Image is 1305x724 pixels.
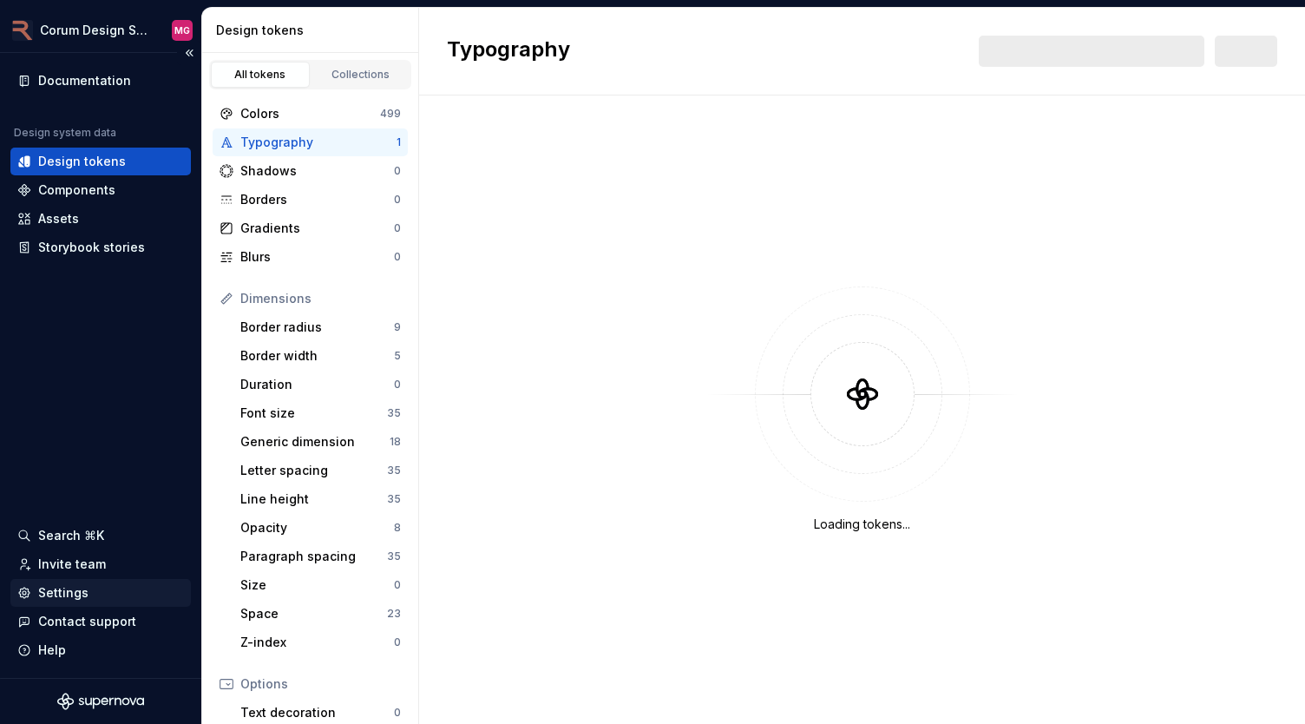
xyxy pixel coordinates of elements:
svg: Supernova Logo [57,693,144,710]
div: Design tokens [38,153,126,170]
div: Typography [240,134,397,151]
div: 0 [394,250,401,264]
div: Borders [240,191,394,208]
div: Gradients [240,220,394,237]
a: Colors499 [213,100,408,128]
div: 35 [387,492,401,506]
a: Duration0 [233,371,408,398]
a: Assets [10,205,191,233]
div: 0 [394,164,401,178]
div: 35 [387,406,401,420]
div: 499 [380,107,401,121]
div: Duration [240,376,394,393]
a: Components [10,176,191,204]
a: Shadows0 [213,157,408,185]
a: Border width5 [233,342,408,370]
div: All tokens [217,68,304,82]
div: 35 [387,464,401,477]
div: 18 [390,435,401,449]
a: Letter spacing35 [233,457,408,484]
div: Design system data [14,126,116,140]
div: 0 [394,378,401,392]
a: Border radius9 [233,313,408,341]
div: Font size [240,405,387,422]
div: Loading tokens... [814,516,910,533]
div: Settings [38,584,89,602]
button: Contact support [10,608,191,635]
a: Gradients0 [213,214,408,242]
a: Font size35 [233,399,408,427]
div: Dimensions [240,290,401,307]
div: Line height [240,490,387,508]
div: Help [38,642,66,659]
div: Border radius [240,319,394,336]
div: 8 [394,521,401,535]
a: Typography1 [213,128,408,156]
div: 9 [394,320,401,334]
div: Documentation [38,72,131,89]
div: Shadows [240,162,394,180]
a: Generic dimension18 [233,428,408,456]
div: 5 [394,349,401,363]
div: Design tokens [216,22,411,39]
div: Border width [240,347,394,365]
button: Help [10,636,191,664]
div: Space [240,605,387,622]
div: 0 [394,221,401,235]
div: Assets [38,210,79,227]
button: Collapse sidebar [177,41,201,65]
button: Corum Design SystemMG [3,11,198,49]
div: Blurs [240,248,394,266]
div: Options [240,675,401,693]
div: Z-index [240,634,394,651]
div: 23 [387,607,401,621]
div: Corum Design System [40,22,151,39]
a: Blurs0 [213,243,408,271]
div: Size [240,576,394,594]
a: Documentation [10,67,191,95]
div: Letter spacing [240,462,387,479]
h2: Typography [447,36,570,67]
div: Paragraph spacing [240,548,387,565]
a: Line height35 [233,485,408,513]
div: Opacity [240,519,394,536]
div: 0 [394,578,401,592]
div: Invite team [38,556,106,573]
div: 0 [394,193,401,207]
button: Search ⌘K [10,522,191,550]
div: Colors [240,105,380,122]
a: Opacity8 [233,514,408,542]
div: Generic dimension [240,433,390,451]
div: Text decoration [240,704,394,721]
a: Space23 [233,600,408,628]
a: Borders0 [213,186,408,214]
div: Components [38,181,115,199]
div: Storybook stories [38,239,145,256]
a: Z-index0 [233,629,408,656]
img: 0b9e674d-52c3-42c0-a907-e3eb623f920d.png [12,20,33,41]
a: Size0 [233,571,408,599]
div: 35 [387,550,401,563]
div: Contact support [38,613,136,630]
div: 1 [397,135,401,149]
div: MG [174,23,190,37]
div: Search ⌘K [38,527,104,544]
a: Settings [10,579,191,607]
a: Paragraph spacing35 [233,543,408,570]
a: Invite team [10,550,191,578]
a: Storybook stories [10,234,191,261]
div: 0 [394,635,401,649]
div: Collections [318,68,404,82]
a: Design tokens [10,148,191,175]
div: 0 [394,706,401,720]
